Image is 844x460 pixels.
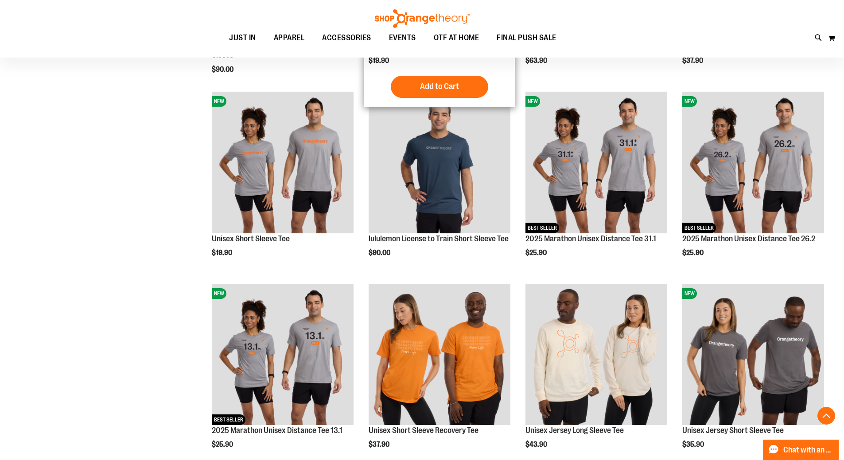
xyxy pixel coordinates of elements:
span: OTF AT HOME [434,28,479,48]
a: JUST IN [220,28,265,48]
a: 2025 Marathon Unisex Distance Tee 26.2NEWBEST SELLER [682,92,824,235]
a: lululemon Unisex License to Train Short Sleeve [212,42,339,60]
span: Add to Cart [420,81,459,91]
span: NEW [212,288,226,299]
a: lululemon License to Train Short Sleeve TeeNEW [369,92,510,235]
a: lululemon License to Train Short Sleeve Tee [369,234,509,243]
span: $90.00 [212,66,235,73]
a: Unisex Jersey Long Sleeve Tee [525,284,667,427]
img: Unisex Short Sleeve Tee [212,92,354,233]
span: $37.90 [369,441,391,448]
a: 2025 Marathon Unisex Distance Tee 31.1 [525,234,656,243]
span: $37.90 [682,57,704,65]
a: APPAREL [265,28,314,48]
span: $19.90 [212,249,233,257]
a: FINAL PUSH SALE [488,28,565,48]
span: JUST IN [229,28,256,48]
div: product [364,87,515,279]
span: $90.00 [369,249,392,257]
a: Unisex Jersey Short Sleeve Tee [682,426,784,435]
span: $25.90 [682,249,705,257]
img: Shop Orangetheory [373,9,471,28]
a: 2025 Marathon Unisex Distance Tee 31.1NEWBEST SELLER [525,92,667,235]
a: Unisex Jersey Long Sleeve Tee [525,426,624,435]
a: Unisex Jersey Short Sleeve TeeNEW [682,284,824,427]
span: APPAREL [274,28,305,48]
button: Back To Top [817,407,835,425]
a: 2025 Marathon Unisex Distance Tee 13.1 [212,426,342,435]
button: Add to Cart [391,76,488,98]
img: Unisex Short Sleeve Recovery Tee [369,284,510,425]
a: Unisex Short Sleeve TeeNEW [212,92,354,235]
span: $35.90 [682,441,705,448]
div: product [678,87,828,279]
span: NEW [682,96,697,107]
img: Unisex Jersey Short Sleeve Tee [682,284,824,425]
span: $63.90 [525,57,548,65]
span: $25.90 [525,249,548,257]
span: NEW [525,96,540,107]
button: Chat with an Expert [763,440,839,460]
span: EVENTS [389,28,416,48]
span: BEST SELLER [682,223,716,233]
span: $43.90 [525,441,548,448]
img: lululemon License to Train Short Sleeve Tee [369,92,510,233]
img: Unisex Jersey Long Sleeve Tee [525,284,667,425]
div: product [521,87,672,279]
a: Unisex Short Sleeve Recovery Tee [369,284,510,427]
img: 2025 Marathon Unisex Distance Tee 13.1 [212,284,354,425]
span: NEW [212,96,226,107]
span: ACCESSORIES [322,28,371,48]
a: 2025 Marathon Unisex Distance Tee 13.1NEWBEST SELLER [212,284,354,427]
img: 2025 Marathon Unisex Distance Tee 26.2 [682,92,824,233]
a: Unisex Short Sleeve Tee [212,234,290,243]
span: Chat with an Expert [783,446,833,454]
span: $19.90 [369,57,390,65]
a: ACCESSORIES [313,28,380,48]
a: 2025 Marathon Unisex Distance Tee 26.2 [682,234,815,243]
a: EVENTS [380,28,425,48]
div: product [207,87,358,279]
span: NEW [682,288,697,299]
span: $25.90 [212,441,234,448]
span: BEST SELLER [525,223,559,233]
img: 2025 Marathon Unisex Distance Tee 31.1 [525,92,667,233]
a: Unisex Short Sleeve Recovery Tee [369,426,478,435]
span: BEST SELLER [212,414,245,425]
span: FINAL PUSH SALE [497,28,556,48]
a: OTF AT HOME [425,28,488,48]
